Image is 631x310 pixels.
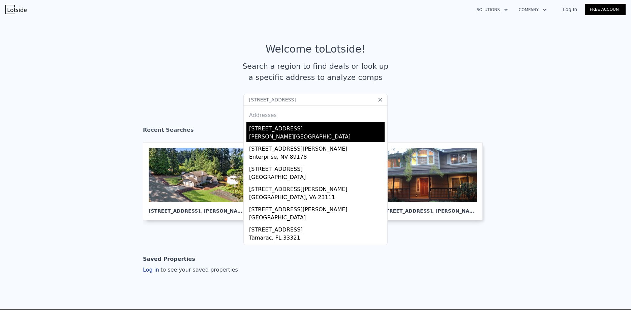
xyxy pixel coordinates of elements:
[471,4,513,16] button: Solutions
[249,193,385,203] div: [GEOGRAPHIC_DATA], VA 23111
[585,4,626,15] a: Free Account
[249,162,385,173] div: [STREET_ADDRESS]
[240,61,391,83] div: Search a region to find deals or look up a specific address to analyze comps
[143,121,488,142] div: Recent Searches
[5,5,27,14] img: Lotside
[243,94,388,106] input: Search an address or region...
[246,106,385,122] div: Addresses
[555,6,585,13] a: Log In
[249,214,385,223] div: [GEOGRAPHIC_DATA]
[143,266,238,274] div: Log in
[513,4,552,16] button: Company
[381,202,477,214] div: [STREET_ADDRESS] , [PERSON_NAME][GEOGRAPHIC_DATA]
[249,234,385,243] div: Tamarac, FL 33321
[249,142,385,153] div: [STREET_ADDRESS][PERSON_NAME]
[249,133,385,142] div: [PERSON_NAME][GEOGRAPHIC_DATA]
[143,142,256,220] a: [STREET_ADDRESS], [PERSON_NAME][GEOGRAPHIC_DATA]
[375,142,488,220] a: [STREET_ADDRESS], [PERSON_NAME][GEOGRAPHIC_DATA]
[159,267,238,273] span: to see your saved properties
[249,122,385,133] div: [STREET_ADDRESS]
[249,183,385,193] div: [STREET_ADDRESS][PERSON_NAME]
[249,203,385,214] div: [STREET_ADDRESS][PERSON_NAME]
[249,153,385,162] div: Enterprise, NV 89178
[249,223,385,234] div: [STREET_ADDRESS]
[143,252,195,266] div: Saved Properties
[249,243,385,254] div: [STREET_ADDRESS]
[249,173,385,183] div: [GEOGRAPHIC_DATA]
[149,202,245,214] div: [STREET_ADDRESS] , [PERSON_NAME][GEOGRAPHIC_DATA]
[266,43,366,55] div: Welcome to Lotside !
